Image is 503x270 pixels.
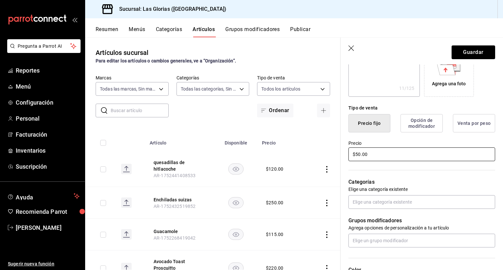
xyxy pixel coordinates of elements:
[154,173,196,178] span: AR-1752441408533
[100,86,157,92] span: Todas las marcas, Sin marca
[453,114,495,132] button: Venta por peso
[16,192,71,200] span: Ayuda
[266,231,283,238] div: $ 115.00
[348,186,495,193] p: Elige una categoría existente
[261,86,300,92] span: Todos los artículos
[154,228,206,235] button: edit-product-location
[348,234,495,247] input: Elige un grupo modificador
[228,163,244,175] button: availability-product
[426,49,472,95] div: Agrega una foto
[193,26,215,37] button: Artículos
[348,225,495,231] p: Agrega opciones de personalización a tu artículo
[324,231,330,238] button: actions
[96,76,169,80] label: Marcas
[16,162,80,171] span: Suscripción
[348,141,495,145] label: Precio
[8,261,80,267] span: Sugerir nueva función
[348,178,495,186] p: Categorías
[348,105,495,111] div: Tipo de venta
[96,26,503,37] div: navigation tabs
[181,86,237,92] span: Todas las categorías, Sin categoría
[399,85,415,92] div: 11 /125
[16,114,80,123] span: Personal
[16,146,80,155] span: Inventarios
[348,195,495,209] input: Elige una categoría existente
[154,159,206,172] button: edit-product-location
[156,26,182,37] button: Categorías
[16,98,80,107] span: Configuración
[5,47,81,54] a: Pregunta a Parrot AI
[228,229,244,240] button: availability-product
[324,200,330,206] button: actions
[16,207,80,216] span: Recomienda Parrot
[228,197,244,208] button: availability-product
[348,114,390,132] button: Precio fijo
[225,26,280,37] button: Grupos modificadores
[324,166,330,173] button: actions
[16,82,80,91] span: Menú
[266,199,283,206] div: $ 250.00
[348,217,495,225] p: Grupos modificadores
[348,147,495,161] input: $0.00
[257,104,293,117] button: Ordenar
[111,104,169,117] input: Buscar artículo
[452,45,495,59] button: Guardar
[72,17,77,22] button: open_drawer_menu
[154,204,196,209] span: AR-1752432519852
[257,76,330,80] label: Tipo de venta
[177,76,250,80] label: Categorías
[129,26,145,37] button: Menús
[146,130,214,151] th: Artículo
[266,166,283,172] div: $ 120.00
[96,48,148,58] div: Artículos sucursal
[154,196,206,203] button: edit-product-location
[18,43,70,50] span: Pregunta a Parrot AI
[258,130,305,151] th: Precio
[432,80,466,87] div: Agrega una foto
[401,114,443,132] button: Opción de modificador
[154,235,196,241] span: AR-1752268419042
[16,66,80,75] span: Reportes
[16,130,80,139] span: Facturación
[7,39,81,53] button: Pregunta a Parrot AI
[96,26,118,37] button: Resumen
[16,223,80,232] span: [PERSON_NAME]
[114,5,226,13] h3: Sucursal: Las Glorias ([GEOGRAPHIC_DATA])
[214,130,258,151] th: Disponible
[96,58,236,63] strong: Para editar los artículos o cambios generales, ve a “Organización”.
[290,26,310,37] button: Publicar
